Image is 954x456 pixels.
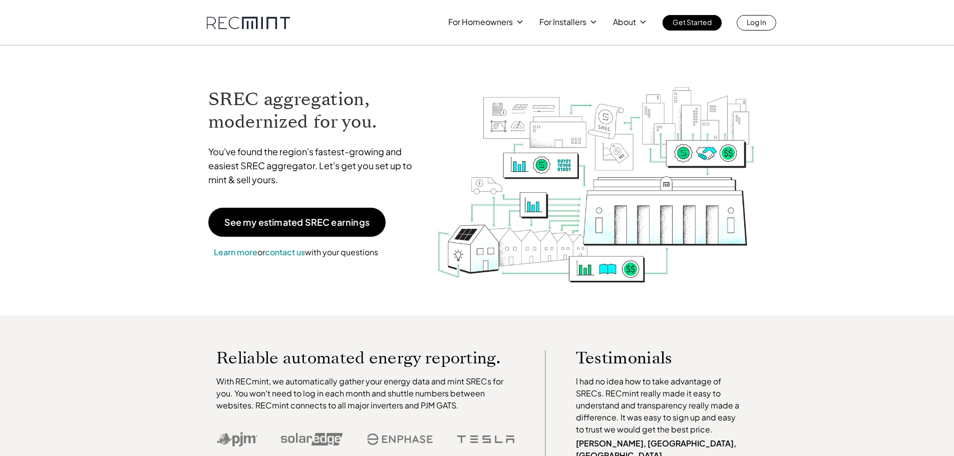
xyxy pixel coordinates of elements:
a: Log In [737,15,776,31]
a: Get Started [663,15,722,31]
a: contact us [265,247,305,257]
p: You've found the region's fastest-growing and easiest SREC aggregator. Let's get you set up to mi... [208,145,422,187]
p: I had no idea how to take advantage of SRECs. RECmint really made it easy to understand and trans... [576,375,744,435]
p: or with your questions [208,246,384,259]
p: For Installers [539,15,586,29]
p: With RECmint, we automatically gather your energy data and mint SRECs for you. You won't need to ... [216,375,515,411]
p: See my estimated SREC earnings [224,218,370,227]
p: For Homeowners [448,15,513,29]
h1: SREC aggregation, modernized for you. [208,88,422,133]
img: RECmint value cycle [436,61,756,285]
p: Log In [747,15,766,29]
p: Reliable automated energy reporting. [216,350,515,365]
p: About [613,15,636,29]
p: Get Started [673,15,712,29]
a: Learn more [214,247,257,257]
a: See my estimated SREC earnings [208,208,386,237]
p: Testimonials [576,350,725,365]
